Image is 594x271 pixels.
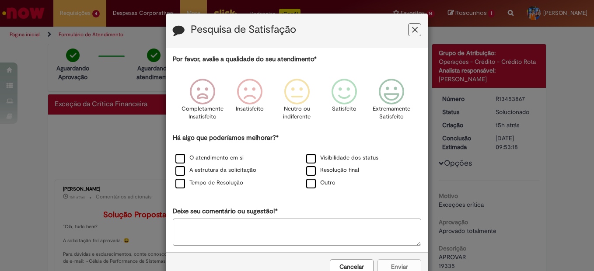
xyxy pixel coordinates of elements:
label: Tempo de Resolução [175,179,243,187]
p: Extremamente Satisfeito [373,105,410,121]
label: Pesquisa de Satisfação [191,24,296,35]
p: Neutro ou indiferente [281,105,313,121]
div: Neutro ou indiferente [275,72,319,132]
div: Extremamente Satisfeito [369,72,414,132]
p: Satisfeito [332,105,356,113]
div: Satisfeito [322,72,367,132]
p: Completamente Insatisfeito [182,105,224,121]
label: Resolução final [306,166,359,174]
label: Outro [306,179,335,187]
p: Insatisfeito [236,105,264,113]
label: O atendimento em si [175,154,244,162]
div: Há algo que poderíamos melhorar?* [173,133,421,190]
label: A estrutura da solicitação [175,166,256,174]
label: Por favor, avalie a qualidade do seu atendimento* [173,55,317,64]
label: Deixe seu comentário ou sugestão!* [173,207,278,216]
label: Visibilidade dos status [306,154,378,162]
div: Insatisfeito [227,72,272,132]
div: Completamente Insatisfeito [180,72,224,132]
